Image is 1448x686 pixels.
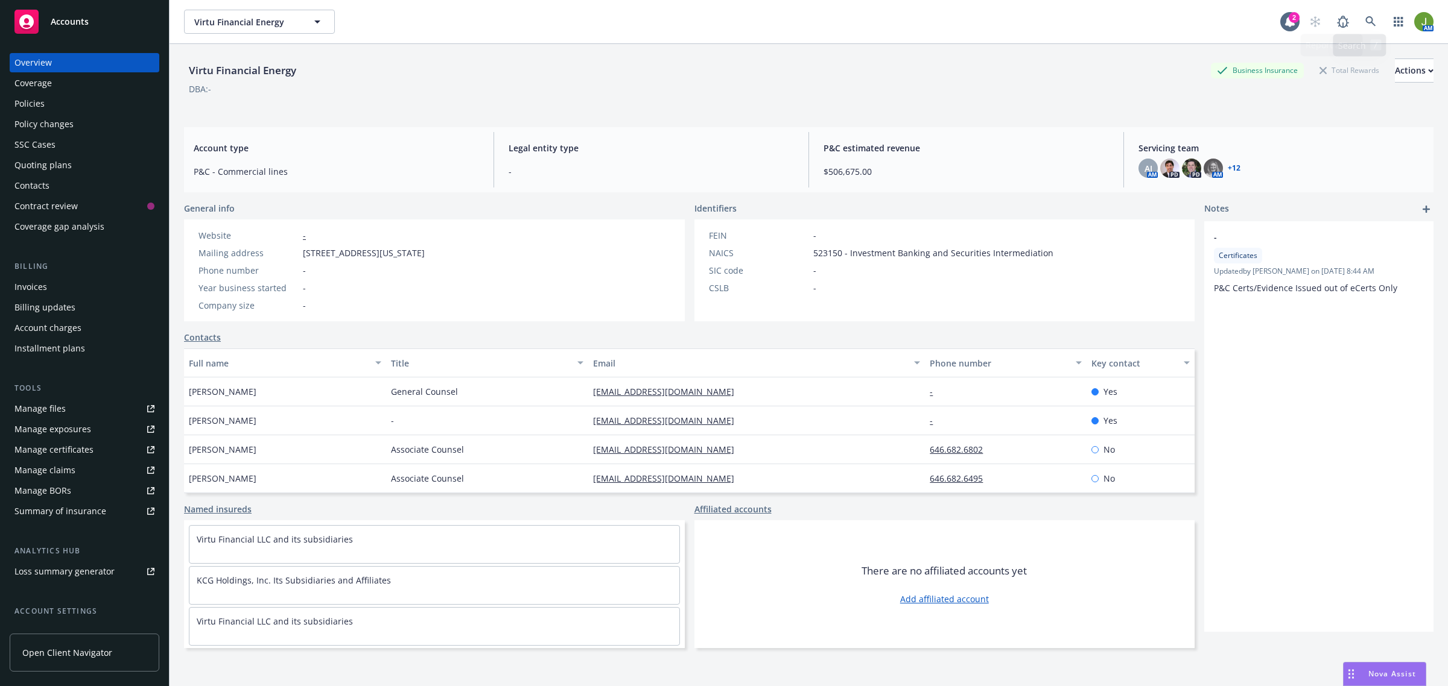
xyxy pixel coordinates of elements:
div: Loss summary generator [14,562,115,581]
span: Account type [194,142,479,154]
div: Billing updates [14,298,75,317]
span: [PERSON_NAME] [189,472,256,485]
span: Associate Counsel [391,472,464,485]
a: Policies [10,94,159,113]
img: photo [1160,159,1180,178]
div: Mailing address [198,247,298,259]
a: Virtu Financial LLC and its subsidiaries [197,533,353,545]
div: Full name [189,357,368,370]
a: Invoices [10,277,159,297]
a: Loss summary generator [10,562,159,581]
span: - [813,282,816,294]
div: Phone number [930,357,1069,370]
span: Yes [1103,414,1117,427]
span: No [1103,472,1115,485]
a: Switch app [1386,10,1411,34]
div: Coverage gap analysis [14,217,104,236]
div: Policies [14,94,45,113]
button: Key contact [1087,348,1195,377]
span: - [391,414,394,427]
div: Title [391,357,570,370]
div: Tools [10,382,159,394]
div: DBA: - [189,83,211,95]
div: Contacts [14,176,49,195]
span: Associate Counsel [391,443,464,456]
div: Virtu Financial Energy [184,63,301,78]
a: - [303,230,306,241]
a: [EMAIL_ADDRESS][DOMAIN_NAME] [593,415,744,426]
div: Year business started [198,282,298,294]
div: Account settings [10,605,159,617]
span: Virtu Financial Energy [194,16,299,28]
span: Servicing team [1138,142,1424,154]
span: P&C - Commercial lines [194,165,479,178]
a: Coverage gap analysis [10,217,159,236]
a: Report a Bug [1331,10,1355,34]
a: [EMAIL_ADDRESS][DOMAIN_NAME] [593,473,744,484]
span: [STREET_ADDRESS][US_STATE] [303,247,425,259]
a: Manage claims [10,461,159,480]
a: Contacts [10,176,159,195]
a: Summary of insurance [10,502,159,521]
a: Manage BORs [10,481,159,500]
span: - [1214,231,1392,244]
span: P&C Certs/Evidence Issued out of eCerts Only [1214,282,1397,294]
span: There are no affiliated accounts yet [862,564,1027,578]
div: Total Rewards [1313,63,1385,78]
a: Add affiliated account [900,593,989,605]
span: - [813,264,816,277]
a: Named insureds [184,503,252,515]
div: Invoices [14,277,47,297]
span: AJ [1145,162,1152,175]
span: - [813,229,816,242]
span: Accounts [51,17,89,27]
span: P&C estimated revenue [824,142,1109,154]
a: Accounts [10,5,159,39]
div: Business Insurance [1211,63,1304,78]
a: SSC Cases [10,135,159,154]
div: Service team [14,622,66,641]
img: photo [1204,159,1223,178]
a: - [930,415,942,426]
span: Legal entity type [509,142,794,154]
span: [PERSON_NAME] [189,443,256,456]
div: Installment plans [14,339,85,358]
div: Analytics hub [10,545,159,557]
div: 2 [1289,12,1300,23]
span: - [303,299,306,312]
div: Company size [198,299,298,312]
span: Notes [1204,202,1229,216]
div: Email [593,357,907,370]
button: Virtu Financial Energy [184,10,335,34]
div: FEIN [709,229,808,242]
a: Affiliated accounts [694,503,772,515]
a: [EMAIL_ADDRESS][DOMAIN_NAME] [593,444,744,455]
span: Manage exposures [10,420,159,439]
div: Actions [1395,59,1434,82]
a: Overview [10,53,159,72]
a: - [930,386,942,397]
img: photo [1414,12,1434,31]
span: - [509,165,794,178]
a: [EMAIL_ADDRESS][DOMAIN_NAME] [593,386,744,397]
a: 646.682.6495 [930,473,992,484]
div: Contract review [14,197,78,216]
a: 646.682.6802 [930,444,992,455]
div: Key contact [1091,357,1176,370]
a: Coverage [10,74,159,93]
button: Title [386,348,588,377]
div: Manage claims [14,461,75,480]
span: Identifiers [694,202,737,215]
a: Service team [10,622,159,641]
a: Account charges [10,318,159,338]
span: - [303,282,306,294]
a: add [1419,202,1434,216]
span: No [1103,443,1115,456]
a: Virtu Financial LLC and its subsidiaries [197,615,353,627]
img: photo [1182,159,1201,178]
div: Coverage [14,74,52,93]
button: Phone number [925,348,1087,377]
a: Contacts [184,331,221,344]
div: -CertificatesUpdatedby [PERSON_NAME] on [DATE] 8:44 AMP&C Certs/Evidence Issued out of eCerts Only [1204,221,1434,304]
div: Account charges [14,318,81,338]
